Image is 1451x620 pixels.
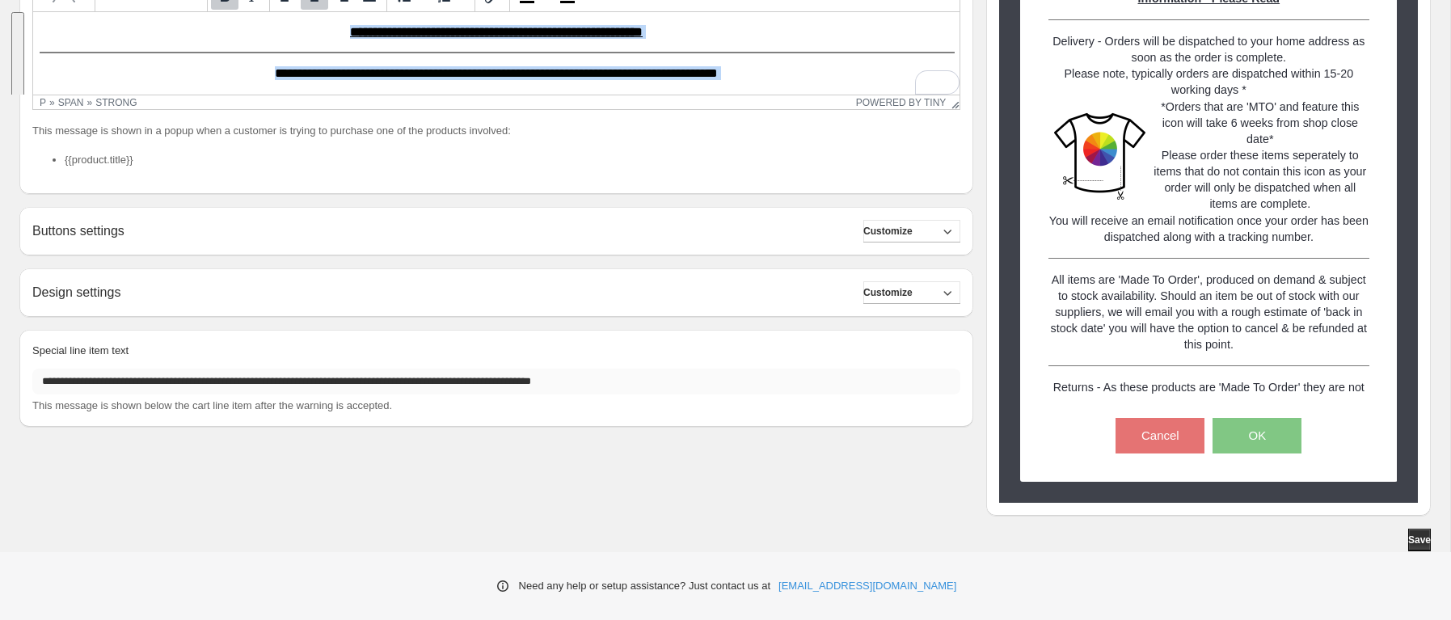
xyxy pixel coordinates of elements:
[40,97,46,108] div: p
[946,95,960,109] div: Resize
[863,281,960,304] button: Customize
[1116,418,1204,453] button: Cancel
[1048,65,1369,98] p: Please note, typically orders are dispatched within 15-20 working days *
[1408,529,1431,551] button: Save
[1213,418,1301,453] button: OK
[65,152,960,168] li: {{product.title}}
[6,13,920,390] body: To enrich screen reader interactions, please activate Accessibility in Grammarly extension settings
[1048,272,1369,352] p: All items are 'Made To Order', produced on demand & subject to stock availability. Should an item...
[856,97,947,108] a: Powered by Tiny
[1152,147,1369,212] p: Please order these items seperately to items that do not contain this icon as your order will onl...
[1048,33,1369,65] p: Delivery - Orders will be dispatched to your home address as soon as the order is complete.
[863,286,913,299] span: Customize
[95,97,137,108] div: strong
[1048,379,1369,411] p: Returns - As these products are 'Made To Order' they are not eligible for return and can not be e...
[58,97,84,108] div: span
[87,97,93,108] div: »
[32,123,960,139] p: This message is shown in a popup when a customer is trying to purchase one of the products involved:
[1408,534,1431,546] span: Save
[1152,99,1369,147] p: *Orders that are 'MTO' and feature this icon will take 6 weeks from shop close date*
[1048,213,1369,245] p: You will receive an email notification once your order has been dispatched along with a tracking ...
[863,220,960,243] button: Customize
[32,223,124,238] h2: Buttons settings
[32,399,392,411] span: This message is shown below the cart line item after the warning is accepted.
[33,12,960,95] iframe: Rich Text Area
[778,578,956,594] a: [EMAIL_ADDRESS][DOMAIN_NAME]
[49,97,55,108] div: »
[32,344,129,356] span: Special line item text
[863,225,913,238] span: Customize
[32,285,120,300] h2: Design settings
